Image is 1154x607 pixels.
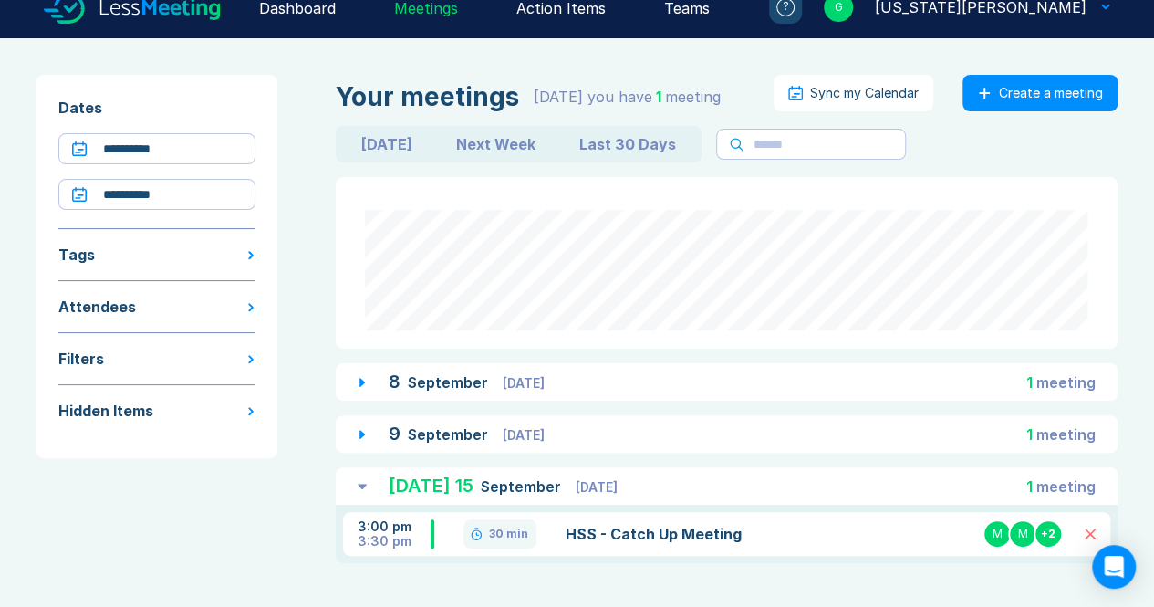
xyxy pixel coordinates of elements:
div: Hidden Items [58,400,153,422]
div: M [1008,519,1037,549]
button: Create a meeting [962,75,1118,111]
div: Dates [58,97,255,119]
span: meeting [1036,373,1096,392]
div: [DATE] you have meeting [534,86,721,108]
span: September [408,373,492,392]
div: Attendees [58,296,136,318]
div: Filters [58,348,104,370]
div: + 2 [1034,519,1063,549]
span: September [481,477,565,496]
div: M [982,519,1012,549]
span: 8 [389,371,400,392]
span: September [408,425,492,444]
span: meeting [1036,477,1096,496]
div: 3:00 pm [358,519,431,534]
span: [DATE] [503,427,545,443]
div: Open Intercom Messenger [1092,545,1136,589]
span: meeting [1036,425,1096,444]
span: 1 [1026,477,1033,496]
button: Sync my Calendar [774,75,933,111]
div: 30 min [489,527,528,541]
span: [DATE] [503,375,545,391]
div: Tags [58,244,95,266]
button: Delete [1085,529,1096,539]
button: Last 30 Days [557,130,698,159]
span: 1 [656,88,661,106]
span: [DATE] [576,479,618,495]
button: Next Week [434,130,557,159]
span: [DATE] 15 [389,475,473,497]
div: Create a meeting [999,86,1103,100]
div: 3:30 pm [358,534,431,549]
div: Sync my Calendar [810,86,919,100]
span: 9 [389,423,400,445]
span: 1 [1026,373,1033,392]
div: Your meetings [336,82,519,111]
button: [DATE] [339,130,434,159]
span: 1 [1026,425,1033,444]
a: HSS - Catch Up Meeting [566,523,812,545]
